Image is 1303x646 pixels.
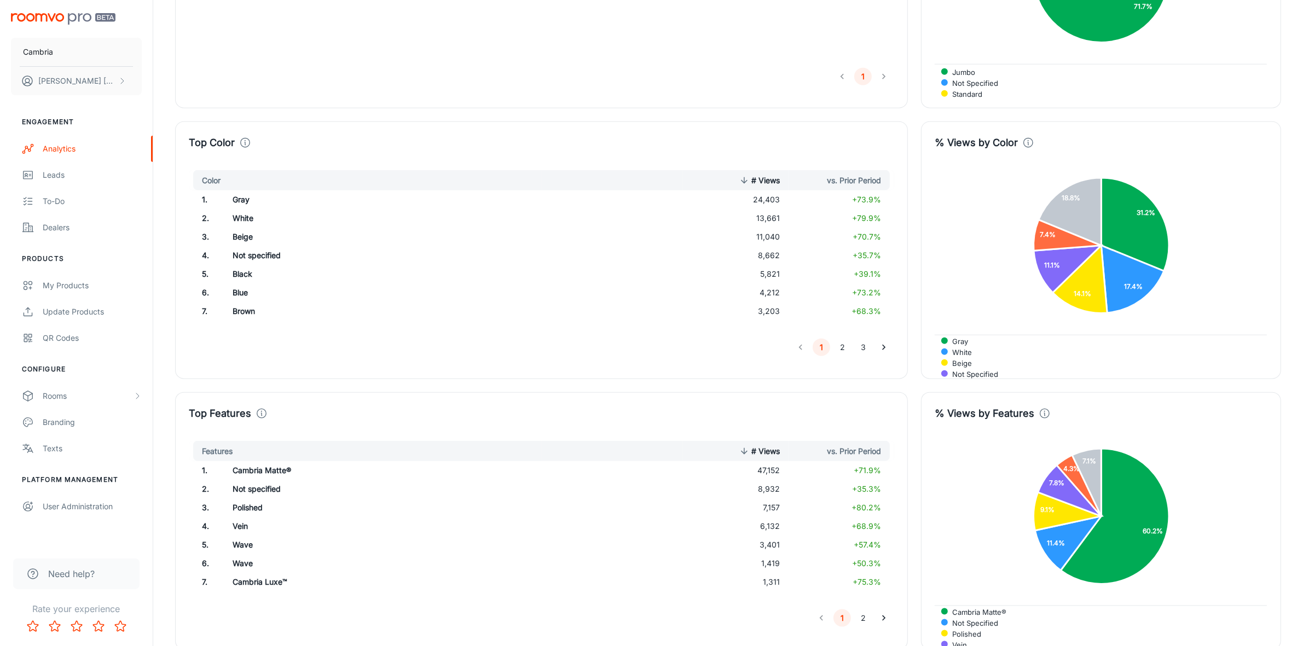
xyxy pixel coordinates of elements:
[224,190,541,209] td: Gray
[43,169,142,181] div: Leads
[48,567,95,580] span: Need help?
[944,369,998,379] span: Not specified
[944,67,975,77] span: Jumbo
[44,615,66,637] button: Rate 2 star
[224,228,541,246] td: Beige
[23,46,53,58] p: Cambria
[189,265,224,283] td: 5 .
[854,339,872,356] button: Go to page 3
[189,480,224,498] td: 2 .
[852,484,881,493] span: +35.3%
[683,498,789,517] td: 7,157
[189,209,224,228] td: 2 .
[683,283,789,302] td: 4,212
[38,75,115,87] p: [PERSON_NAME] [PERSON_NAME]
[43,416,142,428] div: Branding
[944,347,972,357] span: White
[189,246,224,265] td: 4 .
[224,554,541,573] td: Wave
[224,536,541,554] td: ​Wave
[854,540,881,549] span: +57.4%
[9,602,144,615] p: Rate your experience
[944,618,998,628] span: Not specified
[852,306,881,316] span: +68.3%
[189,283,224,302] td: 6 .
[683,265,789,283] td: 5,821
[224,265,541,283] td: Black
[683,573,789,591] td: 1,311
[737,445,780,458] span: # Views
[43,143,142,155] div: Analytics
[189,517,224,536] td: 4 .
[224,246,541,265] td: Not specified
[811,609,894,627] nav: pagination navigation
[43,500,142,513] div: User Administration
[43,332,142,344] div: QR Codes
[11,67,142,95] button: [PERSON_NAME] [PERSON_NAME]
[852,558,881,568] span: +50.3%
[43,443,142,455] div: Texts
[189,536,224,554] td: 5 .
[935,406,1034,421] h4: % Views by Features
[683,190,789,209] td: 24,403
[683,209,789,228] td: 13,661
[944,78,998,88] span: Not specified
[88,615,109,637] button: Rate 4 star
[853,251,881,260] span: +35.7%
[944,89,982,99] span: Standard
[813,445,881,458] span: vs. Prior Period
[683,461,789,480] td: 47,152
[202,174,235,187] span: Color
[22,615,44,637] button: Rate 1 star
[854,68,872,85] button: page 1
[852,503,881,512] span: +80.2%
[11,38,142,66] button: Cambria
[854,609,872,627] button: Go to page 2
[43,390,133,402] div: Rooms
[189,498,224,517] td: 3 .
[189,573,224,591] td: 7 .
[790,339,894,356] nav: pagination navigation
[43,280,142,292] div: My Products
[737,174,780,187] span: # Views
[189,302,224,321] td: 7 .
[202,445,247,458] span: Features
[683,517,789,536] td: 6,132
[813,174,881,187] span: vs. Prior Period
[224,498,541,517] td: Polished
[944,358,972,368] span: Beige
[944,629,981,639] span: Polished
[852,288,881,297] span: +73.2%
[853,577,881,586] span: +75.3%
[854,465,881,475] span: +71.9%
[853,232,881,241] span: +70.7%
[683,246,789,265] td: 8,662
[813,339,830,356] button: page 1
[224,573,541,591] td: Cambria Luxe™
[189,228,224,246] td: 3 .
[224,283,541,302] td: Blue
[852,521,881,531] span: +68.9%
[875,609,893,627] button: Go to next page
[189,461,224,480] td: 1 .
[66,615,88,637] button: Rate 3 star
[683,536,789,554] td: 3,401
[854,269,881,278] span: +39.1%
[224,302,541,321] td: Brown
[833,339,851,356] button: Go to page 2
[43,222,142,234] div: Dealers
[935,135,1018,150] h4: % Views by Color
[832,68,894,85] nav: pagination navigation
[683,554,789,573] td: 1,419
[109,615,131,637] button: Rate 5 star
[683,228,789,246] td: 11,040
[852,195,881,204] span: +73.9%
[852,213,881,223] span: +79.9%
[683,302,789,321] td: 3,203
[683,480,789,498] td: 8,932
[224,480,541,498] td: Not specified
[944,336,968,346] span: Gray
[189,190,224,209] td: 1 .
[43,306,142,318] div: Update Products
[224,209,541,228] td: White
